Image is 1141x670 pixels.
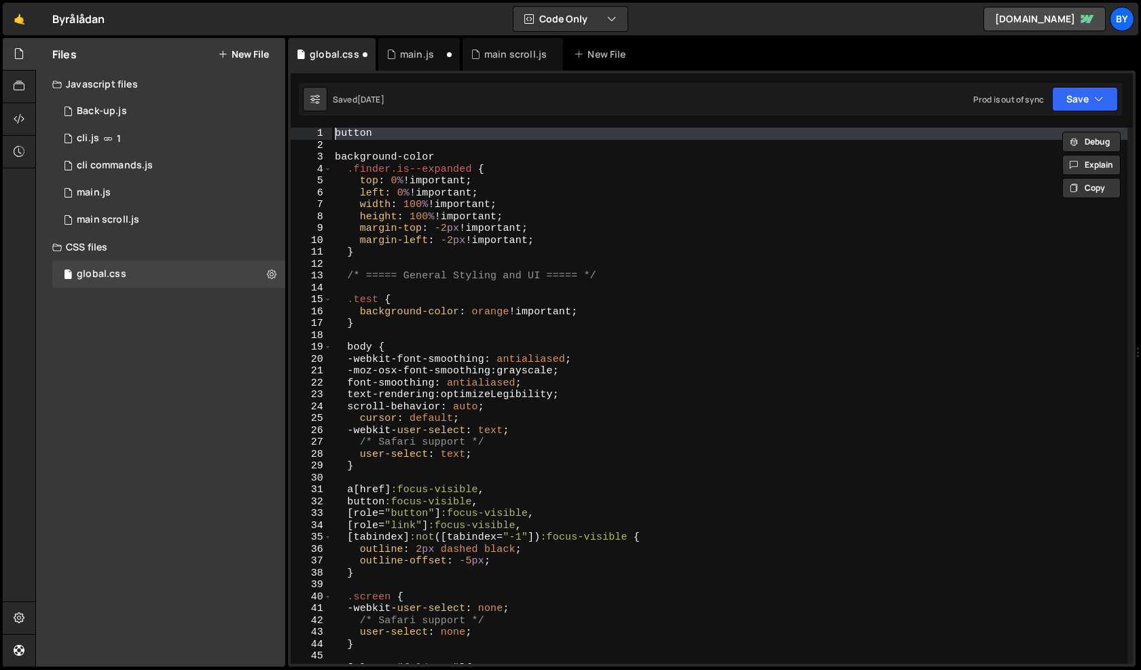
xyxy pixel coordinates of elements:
[291,377,332,390] div: 22
[973,94,1044,105] div: Prod is out of sync
[1062,132,1121,152] button: Debug
[77,214,139,226] div: main scroll.js
[291,365,332,377] div: 21
[291,436,332,449] div: 27
[291,211,332,223] div: 8
[36,71,285,98] div: Javascript files
[291,354,332,366] div: 20
[291,199,332,211] div: 7
[291,650,332,663] div: 45
[77,268,126,280] div: global.css
[291,401,332,413] div: 24
[291,140,332,152] div: 2
[77,160,153,172] div: cli commands.js
[291,282,332,295] div: 14
[291,270,332,282] div: 13
[291,544,332,556] div: 36
[291,579,332,591] div: 39
[52,152,285,179] div: 10338/24355.js
[400,48,434,61] div: main.js
[333,94,384,105] div: Saved
[291,496,332,508] div: 32
[291,567,332,580] div: 38
[77,105,127,117] div: Back-up.js
[52,125,285,152] div: 10338/23371.js
[291,389,332,401] div: 23
[291,259,332,271] div: 12
[117,133,121,144] span: 1
[291,615,332,627] div: 42
[291,508,332,520] div: 33
[291,555,332,567] div: 37
[574,48,631,61] div: New File
[484,48,547,61] div: main scroll.js
[291,449,332,461] div: 28
[291,341,332,354] div: 19
[513,7,628,31] button: Code Only
[218,49,269,60] button: New File
[291,306,332,318] div: 16
[291,223,332,235] div: 9
[3,3,36,35] a: 🤙
[1052,87,1118,111] button: Save
[52,261,285,288] div: 10338/24192.css
[291,413,332,425] div: 25
[77,187,111,199] div: main.js
[291,330,332,342] div: 18
[1062,178,1121,198] button: Copy
[291,603,332,615] div: 41
[357,94,384,105] div: [DATE]
[1110,7,1134,31] a: By
[52,11,105,27] div: Byrålådan
[291,425,332,437] div: 26
[291,235,332,247] div: 10
[291,187,332,200] div: 6
[310,48,359,61] div: global.css
[291,591,332,603] div: 40
[291,128,332,140] div: 1
[291,151,332,164] div: 3
[291,294,332,306] div: 15
[291,175,332,187] div: 5
[291,460,332,472] div: 29
[291,484,332,496] div: 31
[291,627,332,639] div: 43
[52,98,285,125] div: 10338/35579.js
[983,7,1106,31] a: [DOMAIN_NAME]
[52,179,285,206] div: 10338/23933.js
[291,246,332,259] div: 11
[52,206,285,234] div: 10338/24973.js
[291,164,332,176] div: 4
[291,520,332,532] div: 34
[291,472,332,485] div: 30
[291,639,332,651] div: 44
[77,132,99,145] div: cli.js
[291,532,332,544] div: 35
[36,234,285,261] div: CSS files
[1062,155,1121,175] button: Explain
[291,318,332,330] div: 17
[52,47,77,62] h2: Files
